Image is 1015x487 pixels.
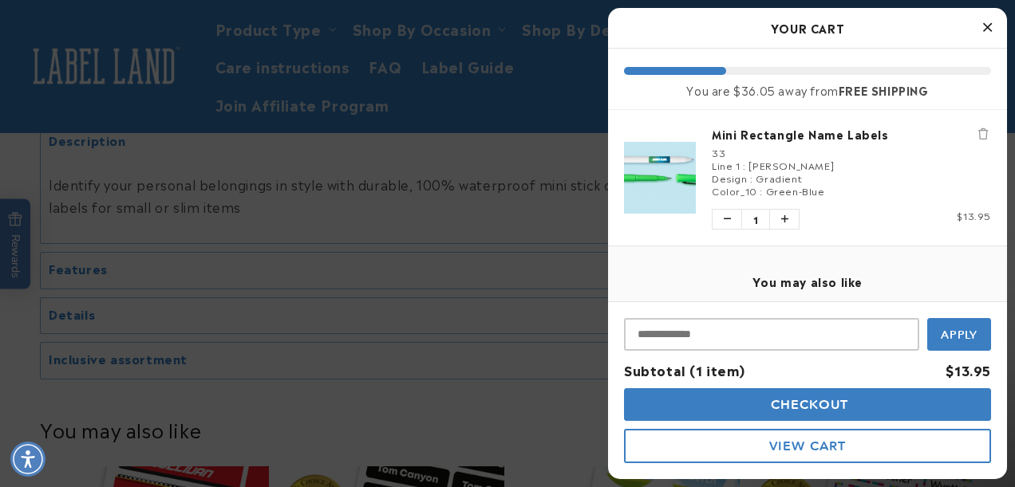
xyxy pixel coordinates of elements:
button: Decrease quantity of Mini Rectangle Name Labels [713,210,741,229]
button: Remove Mini Rectangle Name Labels [975,126,991,142]
button: Are these mini labels waterproof? [54,45,232,75]
span: Gradient [756,171,802,185]
button: View Cart [624,429,991,463]
span: Checkout [767,397,849,412]
div: Accessibility Menu [10,442,45,477]
b: FREE SHIPPING [839,81,929,98]
button: Apply [927,318,991,351]
div: $13.95 [946,359,991,382]
span: View Cart [769,438,846,454]
span: Line 1 [712,158,741,172]
button: Close Cart [975,16,999,40]
span: $13.95 [957,208,991,222]
h4: You may also like [624,274,991,289]
img: Mini Rectangle Name Labels - Label Land [624,142,696,214]
h2: Your Cart [624,16,991,40]
a: Mini Rectangle Name Labels [712,126,991,142]
textarea: Type your message here [14,21,235,40]
div: 33 [712,146,991,159]
button: Checkout [624,388,991,421]
span: 1 [741,210,770,229]
iframe: Sign Up via Text for Offers [13,359,202,407]
div: You are $36.05 away from [624,83,991,97]
span: : [743,158,746,172]
button: Can I microwave items with these labels? [19,89,232,120]
span: Color_10 [712,183,757,198]
span: Subtotal (1 item) [624,360,744,379]
span: Apply [941,328,978,342]
span: : [760,183,763,198]
span: : [750,171,753,185]
input: Input Discount [624,318,919,351]
span: Design [712,171,748,185]
button: Increase quantity of Mini Rectangle Name Labels [770,210,799,229]
button: Close conversation starters [281,54,319,59]
span: [PERSON_NAME] [748,158,834,172]
li: product [624,110,991,245]
span: Green-Blue [766,183,825,198]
